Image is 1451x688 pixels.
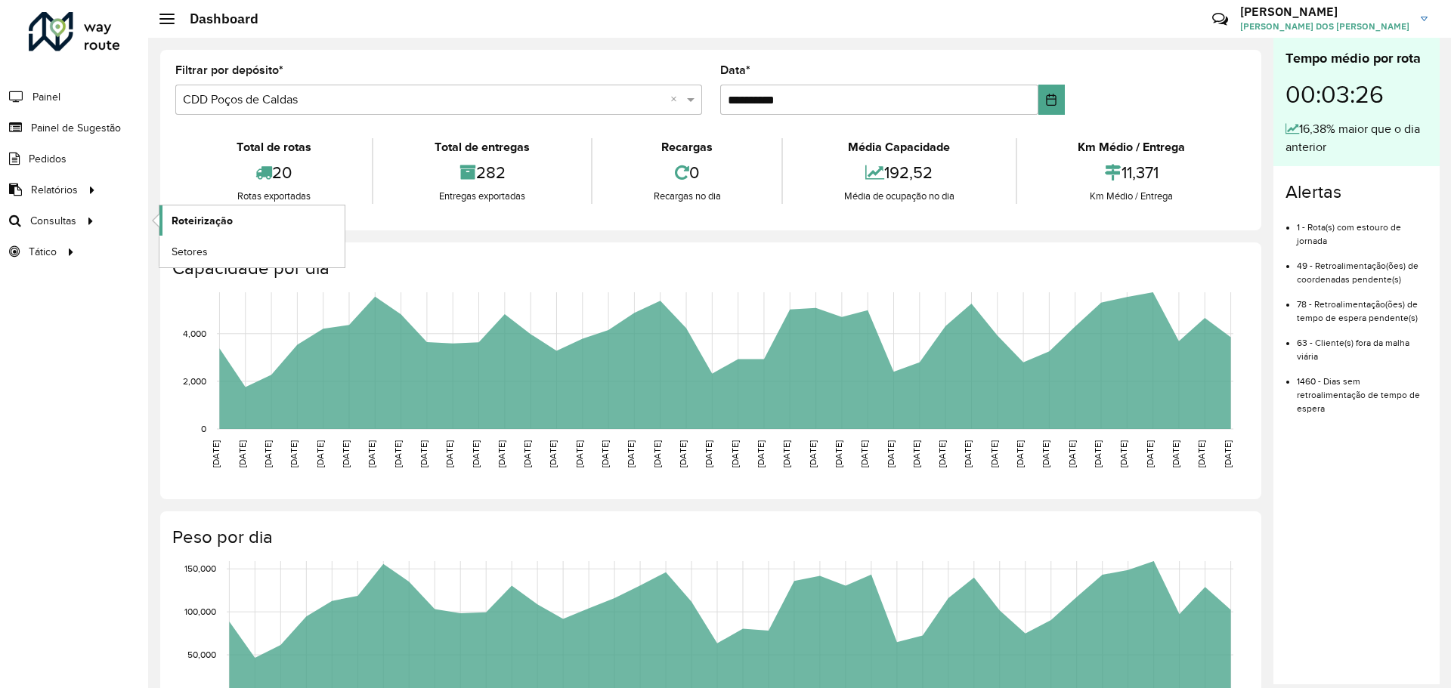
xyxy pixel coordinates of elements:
[1041,440,1050,467] text: [DATE]
[596,156,778,189] div: 0
[596,138,778,156] div: Recargas
[377,138,586,156] div: Total de entregas
[29,151,67,167] span: Pedidos
[1118,440,1128,467] text: [DATE]
[652,440,662,467] text: [DATE]
[1297,248,1428,286] li: 49 - Retroalimentação(ões) de coordenadas pendente(s)
[787,189,1011,204] div: Média de ocupação no dia
[29,244,57,260] span: Tático
[175,11,258,27] h2: Dashboard
[1285,120,1428,156] div: 16,38% maior que o dia anterior
[471,440,481,467] text: [DATE]
[201,424,206,433] text: 0
[377,156,586,189] div: 282
[1240,20,1409,33] span: [PERSON_NAME] DOS [PERSON_NAME]
[367,440,376,467] text: [DATE]
[377,189,586,204] div: Entregas exportadas
[172,258,1246,279] h4: Capacidade por dia
[31,182,78,198] span: Relatórios
[1171,440,1180,467] text: [DATE]
[419,440,428,467] text: [DATE]
[393,440,403,467] text: [DATE]
[787,156,1011,189] div: 192,52
[1240,5,1409,19] h3: [PERSON_NAME]
[289,440,299,467] text: [DATE]
[670,91,683,109] span: Clear all
[1297,286,1428,325] li: 78 - Retroalimentação(ões) de tempo de espera pendente(s)
[187,649,216,659] text: 50,000
[444,440,454,467] text: [DATE]
[787,138,1011,156] div: Média Capacidade
[1223,440,1233,467] text: [DATE]
[1021,138,1242,156] div: Km Médio / Entrega
[963,440,973,467] text: [DATE]
[548,440,558,467] text: [DATE]
[596,189,778,204] div: Recargas no dia
[1297,363,1428,415] li: 1460 - Dias sem retroalimentação de tempo de espera
[183,329,206,338] text: 4,000
[1285,48,1428,69] div: Tempo médio por rota
[179,138,368,156] div: Total de rotas
[1285,181,1428,203] h4: Alertas
[1196,440,1206,467] text: [DATE]
[808,440,818,467] text: [DATE]
[179,156,368,189] div: 20
[1038,85,1065,115] button: Choose Date
[1145,440,1155,467] text: [DATE]
[756,440,766,467] text: [DATE]
[184,606,216,616] text: 100,000
[237,440,247,467] text: [DATE]
[1067,440,1077,467] text: [DATE]
[30,213,76,229] span: Consultas
[32,89,60,105] span: Painel
[834,440,843,467] text: [DATE]
[1297,325,1428,363] li: 63 - Cliente(s) fora da malha viária
[1204,3,1236,35] a: Contato Rápido
[211,440,221,467] text: [DATE]
[179,189,368,204] div: Rotas exportadas
[730,440,740,467] text: [DATE]
[159,205,345,236] a: Roteirização
[522,440,532,467] text: [DATE]
[911,440,921,467] text: [DATE]
[1021,156,1242,189] div: 11,371
[886,440,896,467] text: [DATE]
[1093,440,1103,467] text: [DATE]
[600,440,610,467] text: [DATE]
[184,563,216,573] text: 150,000
[183,376,206,386] text: 2,000
[263,440,273,467] text: [DATE]
[315,440,325,467] text: [DATE]
[159,236,345,267] a: Setores
[937,440,947,467] text: [DATE]
[497,440,506,467] text: [DATE]
[172,244,208,260] span: Setores
[1015,440,1025,467] text: [DATE]
[989,440,999,467] text: [DATE]
[172,213,233,229] span: Roteirização
[172,526,1246,548] h4: Peso por dia
[720,61,750,79] label: Data
[859,440,869,467] text: [DATE]
[31,120,121,136] span: Painel de Sugestão
[626,440,636,467] text: [DATE]
[704,440,713,467] text: [DATE]
[574,440,584,467] text: [DATE]
[341,440,351,467] text: [DATE]
[781,440,791,467] text: [DATE]
[1285,69,1428,120] div: 00:03:26
[1297,209,1428,248] li: 1 - Rota(s) com estouro de jornada
[1021,189,1242,204] div: Km Médio / Entrega
[678,440,688,467] text: [DATE]
[175,61,283,79] label: Filtrar por depósito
